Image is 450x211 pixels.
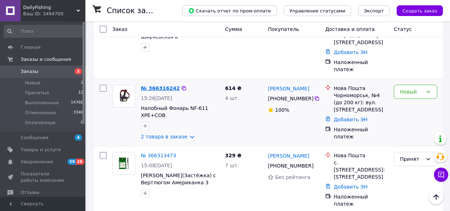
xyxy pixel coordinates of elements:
[25,80,41,86] span: Новые
[334,92,388,113] div: Чорноморськ, №4 (до 200 кг): вул. [STREET_ADDRESS]
[397,5,443,16] button: Создать заказ
[266,94,314,104] div: [PHONE_NUMBER]
[76,159,84,165] span: 28
[141,134,187,139] a: 2 товара в заказе
[275,174,310,180] span: Без рейтинга
[112,85,135,107] a: Фото товару
[81,80,83,86] span: 2
[25,90,49,96] span: Принятые
[21,171,66,184] span: Показатели работы компании
[113,88,135,105] img: Фото товару
[107,6,168,15] h1: Список заказов
[23,11,85,17] div: Ваш ID: 3494700
[402,8,437,14] span: Создать заказ
[112,26,127,32] span: Заказ
[268,152,309,159] a: [PERSON_NAME]
[73,110,83,116] span: 3346
[225,153,242,158] span: 329 ₴
[334,59,388,73] div: Наложенный платеж
[394,26,412,32] span: Статус
[4,25,84,38] input: Поиск
[21,134,48,141] span: Сообщения
[141,95,172,101] span: 15:26[DATE]
[75,68,82,74] span: 2
[434,168,448,182] button: Чат с покупателем
[290,8,345,14] span: Управление статусами
[358,5,390,16] button: Экспорт
[400,88,423,96] div: Новый
[78,90,83,96] span: 12
[75,134,82,141] span: 4
[21,189,39,196] span: Отзывы
[225,163,239,168] span: 7 шт.
[334,152,388,159] div: Нова Пошта
[334,193,388,207] div: Наложенный платеж
[141,173,216,185] a: [PERSON_NAME](Застёжка) с Вертлюгом Американка 3
[284,5,351,16] button: Управление статусами
[112,152,135,175] a: Фото товару
[390,7,443,13] a: Создать заказ
[23,4,76,11] span: DailyFishing
[25,110,56,116] span: Отмененные
[268,85,309,92] a: [PERSON_NAME]
[364,8,384,14] span: Экспорт
[429,190,444,205] button: Наверх
[225,26,242,32] span: Сумма
[71,100,83,106] span: 14766
[141,163,172,168] span: 15:08[DATE]
[334,117,367,122] a: Добавить ЭН
[25,120,55,126] span: Оплаченные
[21,147,61,153] span: Товары и услуги
[334,159,388,180] div: с. [STREET_ADDRESS]: [STREET_ADDRESS]
[334,85,388,92] div: Нова Пошта
[400,155,423,163] div: Принят
[21,44,41,51] span: Главная
[141,105,208,118] a: Налобный Фонарь NF-611 XPE+COB
[81,120,83,126] span: 0
[68,159,76,165] span: 59
[334,184,367,190] a: Добавить ЭН
[275,107,289,113] span: 100%
[182,5,277,16] button: Скачать отчет по пром-оплате
[141,85,180,91] a: № 366316242
[225,95,239,101] span: 4 шт.
[334,126,388,140] div: Наложенный платеж
[21,159,53,165] span: Уведомления
[25,100,59,106] span: Выполненные
[188,7,271,14] span: Скачать отчет по пром-оплате
[21,56,71,63] span: Заказы и сообщения
[113,152,135,174] img: Фото товару
[141,153,176,158] a: № 366313473
[334,49,367,55] a: Добавить ЭН
[268,26,299,32] span: Покупатель
[325,26,375,32] span: Доставка и оплата
[21,68,38,75] span: Заказы
[266,161,314,171] div: [PHONE_NUMBER]
[225,85,242,91] span: 614 ₴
